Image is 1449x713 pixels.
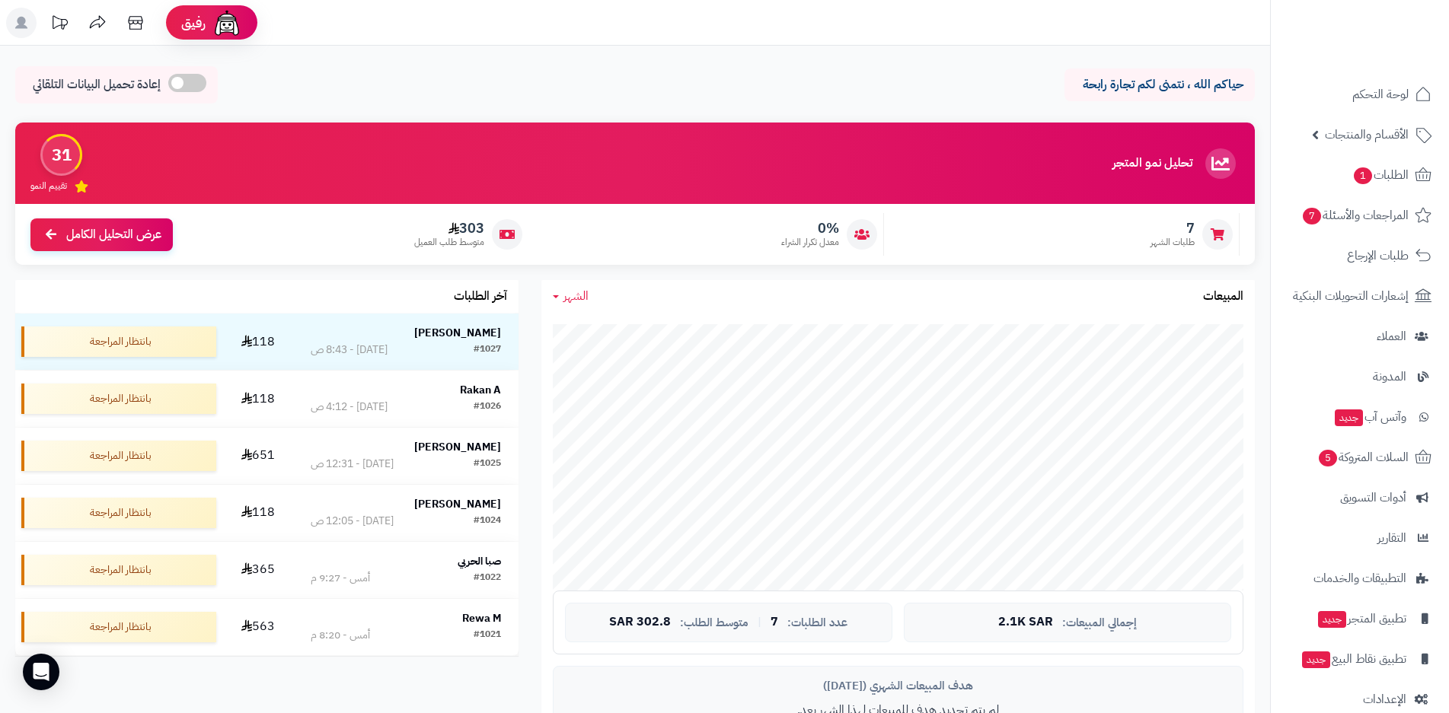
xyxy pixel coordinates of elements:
span: متوسط طلب العميل [414,236,484,249]
span: تقييم النمو [30,180,67,193]
span: المراجعات والأسئلة [1301,205,1409,226]
span: إجمالي المبيعات: [1062,616,1137,629]
a: تحديثات المنصة [40,8,78,42]
span: إعادة تحميل البيانات التلقائي [33,76,161,94]
a: الطلبات1 [1280,157,1440,193]
span: 2.1K SAR [998,616,1053,629]
td: 118 [222,314,293,370]
div: Open Intercom Messenger [23,654,59,690]
h3: تحليل نمو المتجر [1112,157,1192,170]
span: 7 [771,616,778,629]
a: التقارير [1280,520,1440,556]
div: #1021 [474,628,501,643]
span: إشعارات التحويلات البنكية [1293,285,1409,307]
span: معدل تكرار الشراء [781,236,839,249]
a: تطبيق المتجرجديد [1280,600,1440,637]
span: تطبيق المتجر [1317,608,1406,629]
span: جديد [1318,611,1346,628]
a: التطبيقات والخدمات [1280,560,1440,597]
a: تطبيق نقاط البيعجديد [1280,641,1440,677]
span: | [758,616,761,628]
a: الشهر [553,288,589,305]
td: 563 [222,599,293,655]
span: العملاء [1377,326,1406,347]
div: [DATE] - 12:05 ص [311,514,394,529]
span: رفيق [181,14,206,32]
span: التقارير [1377,527,1406,549]
img: logo-2.png [1345,24,1435,56]
div: #1027 [474,342,501,358]
p: حياكم الله ، نتمنى لكم تجارة رابحة [1076,76,1243,94]
a: أدوات التسويق [1280,479,1440,516]
div: [DATE] - 4:12 ص [311,399,388,415]
span: الأقسام والمنتجات [1325,124,1409,145]
div: بانتظار المراجعة [21,555,216,585]
span: متوسط الطلب: [680,616,748,629]
strong: [PERSON_NAME] [414,496,501,512]
strong: صبا الحربي [458,553,501,569]
div: #1025 [474,457,501,472]
span: طلبات الشهر [1151,236,1195,249]
div: #1026 [474,399,501,415]
div: بانتظار المراجعة [21,612,216,642]
div: #1022 [474,571,501,586]
span: التطبيقات والخدمات [1313,568,1406,589]
strong: [PERSON_NAME] [414,325,501,341]
td: 118 [222,371,293,427]
span: 303 [414,220,484,237]
span: عدد الطلبات: [787,616,847,629]
a: عرض التحليل الكامل [30,218,173,251]
a: وآتس آبجديد [1280,399,1440,435]
a: المراجعات والأسئلة7 [1280,197,1440,234]
span: 0% [781,220,839,237]
div: #1024 [474,514,501,529]
h3: آخر الطلبات [454,290,507,304]
div: أمس - 8:20 م [311,628,370,643]
div: بانتظار المراجعة [21,326,216,357]
div: بانتظار المراجعة [21,498,216,528]
span: جديد [1302,651,1330,668]
a: السلات المتروكة5 [1280,439,1440,476]
td: 365 [222,542,293,598]
a: إشعارات التحويلات البنكية [1280,278,1440,314]
div: بانتظار المراجعة [21,384,216,414]
img: ai-face.png [212,8,242,38]
h3: المبيعات [1203,290,1243,304]
a: طلبات الإرجاع [1280,237,1440,274]
span: الإعدادات [1363,689,1406,710]
div: بانتظار المراجعة [21,441,216,471]
a: العملاء [1280,318,1440,355]
td: 651 [222,428,293,484]
a: لوحة التحكم [1280,76,1440,113]
span: عرض التحليل الكامل [66,226,161,244]
div: هدف المبيعات الشهري ([DATE]) [565,678,1231,694]
span: تطبيق نقاط البيع [1301,648,1406,670]
td: 118 [222,485,293,541]
strong: Rakan A [460,382,501,398]
strong: [PERSON_NAME] [414,439,501,455]
span: الشهر [563,287,589,305]
span: لوحة التحكم [1352,84,1409,105]
span: الطلبات [1352,164,1409,186]
div: [DATE] - 8:43 ص [311,342,388,358]
span: 5 [1318,449,1338,467]
span: السلات المتروكة [1317,447,1409,468]
strong: Rewa M [462,610,501,626]
span: طلبات الإرجاع [1347,245,1409,266]
span: جديد [1335,409,1363,426]
span: 7 [1151,220,1195,237]
div: [DATE] - 12:31 ص [311,457,394,472]
span: وآتس آب [1333,406,1406,428]
span: المدونة [1373,366,1406,387]
span: أدوات التسويق [1340,487,1406,508]
a: المدونة [1280,358,1440,395]
span: 302.8 SAR [609,616,671,629]
span: 1 [1353,167,1373,185]
span: 7 [1302,207,1322,225]
div: أمس - 9:27 م [311,571,370,586]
